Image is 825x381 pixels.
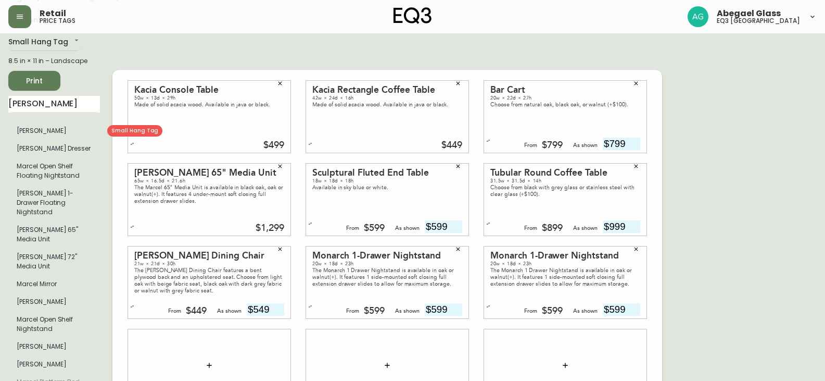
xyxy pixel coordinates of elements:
[8,338,100,355] li: Small Hang Tag
[17,75,52,88] span: Print
[524,224,537,233] div: From
[312,267,462,287] div: The Monarch 1 Drawer Nightstand is available in oak or walnut(+). It features 1 side-mounted soft...
[425,303,462,316] input: price excluding $
[573,224,598,233] div: As shown
[312,184,462,191] div: Available in sky blue or white.
[217,306,242,316] div: As shown
[395,306,420,316] div: As shown
[134,267,284,294] div: The [PERSON_NAME] Dining Chair features a bent plywood back and an upholstered seat. Choose from ...
[524,141,537,150] div: From
[8,248,100,275] li: [PERSON_NAME] 72" Media Unit
[312,178,462,184] div: 18w × 18d × 18h
[134,178,284,184] div: 65w × 16.5d × 21.6h
[573,306,598,316] div: As shown
[312,168,462,178] div: Sculptural Fluted End Table
[312,95,462,101] div: 42w × 24d × 16h
[247,303,284,316] input: price excluding $
[134,261,284,267] div: 21w × 21d × 30h
[364,306,385,316] div: $599
[134,101,284,108] div: Made of solid acacia wood. Available in java or black.
[346,224,359,233] div: From
[490,184,640,198] div: Choose from black with grey glass or stainless steel with clear glass (+$100).
[490,261,640,267] div: 20w × 18d × 23h
[542,306,563,316] div: $599
[542,224,563,233] div: $899
[312,85,462,95] div: Kacia Rectangle Coffee Table
[395,224,420,233] div: As shown
[490,101,640,108] div: Choose from natural oak, black oak, or walnut (+$100).
[394,7,432,24] img: logo
[8,140,100,157] li: Small Hang Tag
[490,178,640,184] div: 31.5w × 31.5d × 14h
[688,6,708,27] img: ffcb3a98c62deb47deacec1bf39f4e65
[312,101,462,108] div: Made of solid acacia wood. Available in java or black.
[134,95,284,101] div: 50w × 13d × 29h
[573,141,598,150] div: As shown
[8,311,100,338] li: Small Hang Tag
[490,168,640,178] div: Tubular Round Coffee Table
[312,261,462,267] div: 20w × 18d × 23h
[8,34,81,51] div: Small Hang Tag
[8,56,100,66] div: 8.5 in × 11 in – Landscape
[524,306,537,316] div: From
[8,122,100,140] li: [PERSON_NAME]
[364,224,385,233] div: $599
[134,85,284,95] div: Kacia Console Table
[134,168,284,178] div: [PERSON_NAME] 65" Media Unit
[312,251,462,261] div: Monarch 1-Drawer Nightstand
[425,220,462,233] input: price excluding $
[490,267,640,287] div: The Monarch 1 Drawer Nightstand is available in oak or walnut(+). It features 1 side-mounted soft...
[186,306,207,316] div: $449
[490,95,640,101] div: 20w × 22d × 27h
[603,220,640,233] input: price excluding $
[256,224,284,233] div: $1,299
[8,157,100,185] li: Small Hang Tag
[603,138,640,150] input: price excluding $
[8,275,100,293] li: Marcel Mirror
[490,85,640,95] div: Bar Cart
[603,303,640,316] input: price excluding $
[441,141,462,150] div: $449
[8,96,100,113] input: Search
[168,306,181,316] div: From
[8,71,60,91] button: Print
[490,251,640,261] div: Monarch 1-Drawer Nightstand
[263,141,284,150] div: $499
[8,355,100,373] li: Small Hang Tag
[134,184,284,204] div: The Marcel 65" Media Unit is available in black oak, oak or walnut(+). It features 4 under-mount ...
[40,9,66,18] span: Retail
[717,18,800,24] h5: eq3 [GEOGRAPHIC_DATA]
[717,9,781,18] span: Abegael Glass
[542,141,563,150] div: $799
[8,185,100,221] li: Small Hang Tag
[8,221,100,248] li: [PERSON_NAME] 65" Media Unit
[40,18,75,24] h5: price tags
[134,251,284,261] div: [PERSON_NAME] Dining Chair
[346,306,359,316] div: From
[8,293,100,311] li: [PERSON_NAME]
